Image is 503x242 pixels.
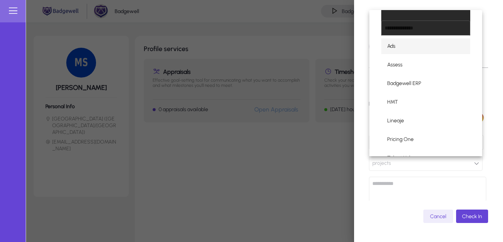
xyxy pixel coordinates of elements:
[381,21,470,35] input: dropdown search
[387,135,414,144] span: Pricing One
[387,116,404,125] span: Lineaje
[381,132,470,147] mat-option: Pricing One
[381,76,470,91] mat-option: Badgewell ERP
[387,98,398,107] span: HMT
[381,150,470,166] mat-option: Talent Hub
[387,60,402,69] span: Assess
[387,42,395,51] span: Ads
[381,57,470,73] mat-option: Assess
[381,38,470,54] mat-option: Ads
[387,79,421,88] span: Badgewell ERP
[381,94,470,110] mat-option: HMT
[387,154,412,163] span: Talent Hub
[381,113,470,129] mat-option: Lineaje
